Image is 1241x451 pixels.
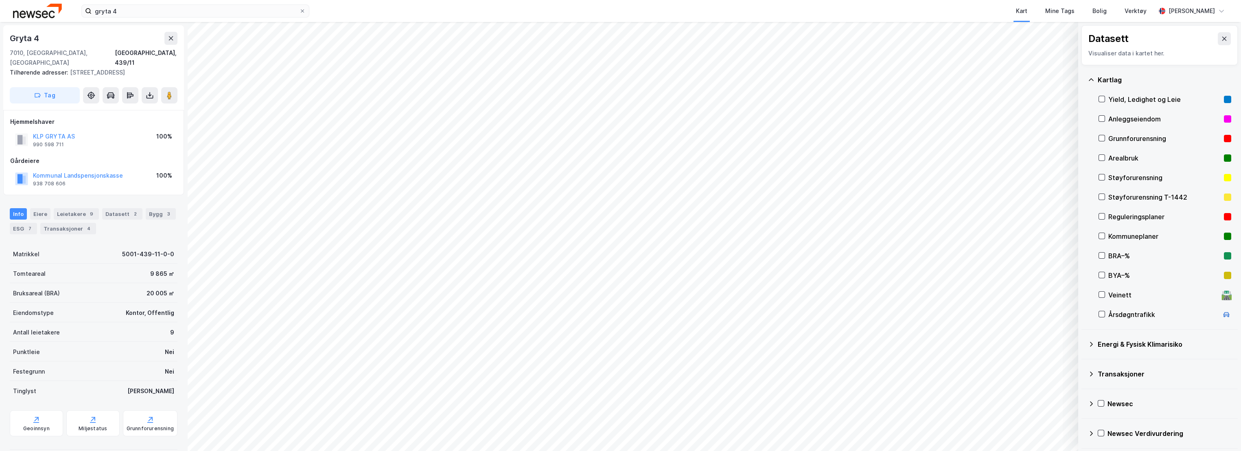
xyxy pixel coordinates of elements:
[85,224,93,233] div: 4
[1108,271,1221,280] div: BYA–%
[1200,412,1241,451] iframe: Chat Widget
[10,32,41,45] div: Gryta 4
[10,223,37,234] div: ESG
[147,288,174,298] div: 20 005 ㎡
[1221,290,1232,300] div: 🛣️
[1108,173,1221,183] div: Støyforurensning
[54,208,99,220] div: Leietakere
[146,208,176,220] div: Bygg
[1200,412,1241,451] div: Kontrollprogram for chat
[1108,192,1221,202] div: Støyforurensning T-1442
[1108,153,1221,163] div: Arealbruk
[115,48,177,68] div: [GEOGRAPHIC_DATA], 439/11
[13,249,39,259] div: Matrikkel
[165,347,174,357] div: Nei
[1108,134,1221,143] div: Grunnforurensning
[79,425,107,432] div: Miljøstatus
[1108,212,1221,222] div: Reguleringsplaner
[1108,95,1221,104] div: Yield, Ledighet og Leie
[10,117,177,127] div: Hjemmelshaver
[1108,251,1221,261] div: BRA–%
[10,156,177,166] div: Gårdeiere
[150,269,174,279] div: 9 865 ㎡
[1125,6,1147,16] div: Verktøy
[1045,6,1075,16] div: Mine Tags
[10,48,115,68] div: 7010, [GEOGRAPHIC_DATA], [GEOGRAPHIC_DATA]
[10,87,80,103] button: Tag
[1108,231,1221,241] div: Kommuneplaner
[122,249,174,259] div: 5001-439-11-0-0
[127,425,174,432] div: Grunnforurensning
[127,386,174,396] div: [PERSON_NAME]
[156,132,172,141] div: 100%
[1088,48,1231,58] div: Visualiser data i kartet her.
[13,269,46,279] div: Tomteareal
[10,69,70,76] span: Tilhørende adresser:
[10,208,27,220] div: Info
[1108,290,1218,300] div: Veinett
[13,347,40,357] div: Punktleie
[1107,429,1231,438] div: Newsec Verdivurdering
[13,367,45,376] div: Festegrunn
[33,180,66,187] div: 938 708 606
[1016,6,1027,16] div: Kart
[1098,75,1231,85] div: Kartlag
[88,210,96,218] div: 9
[13,328,60,337] div: Antall leietakere
[1108,310,1218,319] div: Årsdøgntrafikk
[13,386,36,396] div: Tinglyst
[165,367,174,376] div: Nei
[10,68,171,77] div: [STREET_ADDRESS]
[30,208,50,220] div: Eiere
[23,425,50,432] div: Geoinnsyn
[13,308,54,318] div: Eiendomstype
[13,288,60,298] div: Bruksareal (BRA)
[1169,6,1215,16] div: [PERSON_NAME]
[1092,6,1107,16] div: Bolig
[102,208,142,220] div: Datasett
[1098,339,1231,349] div: Energi & Fysisk Klimarisiko
[170,328,174,337] div: 9
[92,5,299,17] input: Søk på adresse, matrikkel, gårdeiere, leietakere eller personer
[126,308,174,318] div: Kontor, Offentlig
[164,210,173,218] div: 3
[1108,114,1221,124] div: Anleggseiendom
[40,223,96,234] div: Transaksjoner
[26,224,34,233] div: 7
[1107,399,1231,409] div: Newsec
[13,4,62,18] img: newsec-logo.f6e21ccffca1b3a03d2d.png
[33,141,64,148] div: 990 598 711
[1098,369,1231,379] div: Transaksjoner
[156,171,172,180] div: 100%
[1088,32,1129,45] div: Datasett
[131,210,139,218] div: 2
